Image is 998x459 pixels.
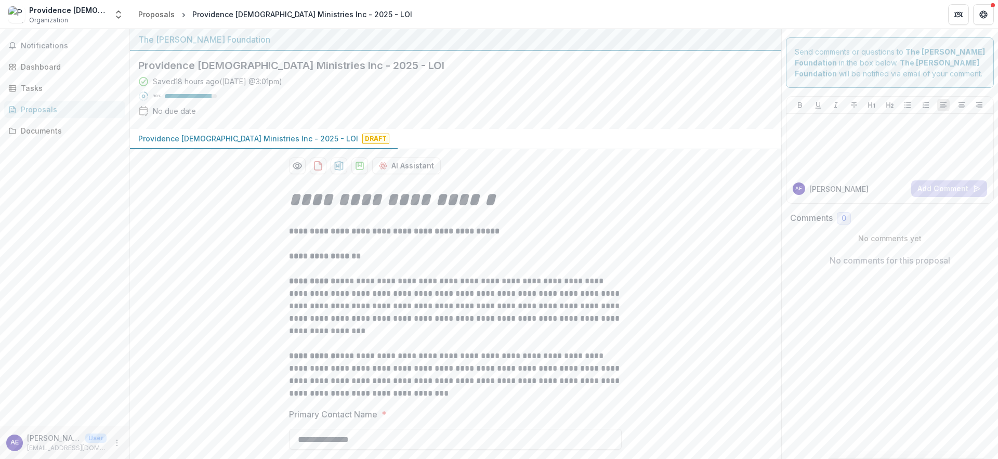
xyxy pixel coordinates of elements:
[21,125,117,136] div: Documents
[351,158,368,174] button: download-proposal
[830,99,842,111] button: Italicize
[134,7,179,22] a: Proposals
[192,9,412,20] div: Providence [DEMOGRAPHIC_DATA] Ministries Inc - 2025 - LOI
[790,233,990,244] p: No comments yet
[848,99,860,111] button: Strike
[289,408,377,421] p: Primary Contact Name
[138,59,756,72] h2: Providence [DEMOGRAPHIC_DATA] Ministries Inc - 2025 - LOI
[85,434,107,443] p: User
[973,99,986,111] button: Align Right
[153,76,282,87] div: Saved 18 hours ago ( [DATE] @ 3:01pm )
[948,4,969,25] button: Partners
[29,16,68,25] span: Organization
[4,101,125,118] a: Proposals
[310,158,326,174] button: download-proposal
[289,158,306,174] button: Preview f9c9ce8c-b12b-453b-bee3-1245f97d8b1c-0.pdf
[812,99,824,111] button: Underline
[29,5,107,16] div: Providence [DEMOGRAPHIC_DATA] Ministries Inc
[27,443,107,453] p: [EMAIL_ADDRESS][DOMAIN_NAME]
[134,7,416,22] nav: breadcrumb
[4,122,125,139] a: Documents
[795,186,802,191] div: Allyson Eberhart
[372,158,441,174] button: AI Assistant
[27,432,81,443] p: [PERSON_NAME]
[111,437,123,449] button: More
[901,99,914,111] button: Bullet List
[138,133,358,144] p: Providence [DEMOGRAPHIC_DATA] Ministries Inc - 2025 - LOI
[10,439,19,446] div: Allyson Eberhart
[794,99,806,111] button: Bold
[362,134,389,144] span: Draft
[21,61,117,72] div: Dashboard
[809,183,869,194] p: [PERSON_NAME]
[786,37,994,88] div: Send comments or questions to in the box below. will be notified via email of your comment.
[153,106,196,116] div: No due date
[21,42,121,50] span: Notifications
[911,180,987,197] button: Add Comment
[4,80,125,97] a: Tasks
[865,99,878,111] button: Heading 1
[21,104,117,115] div: Proposals
[884,99,896,111] button: Heading 2
[973,4,994,25] button: Get Help
[830,254,950,267] p: No comments for this proposal
[955,99,968,111] button: Align Center
[4,37,125,54] button: Notifications
[138,33,773,46] div: The [PERSON_NAME] Foundation
[920,99,932,111] button: Ordered List
[8,6,25,23] img: Providence Christian Ministries Inc
[790,213,833,223] h2: Comments
[4,58,125,75] a: Dashboard
[111,4,126,25] button: Open entity switcher
[331,158,347,174] button: download-proposal
[937,99,950,111] button: Align Left
[842,214,846,223] span: 0
[21,83,117,94] div: Tasks
[153,93,161,100] p: 90 %
[138,9,175,20] div: Proposals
